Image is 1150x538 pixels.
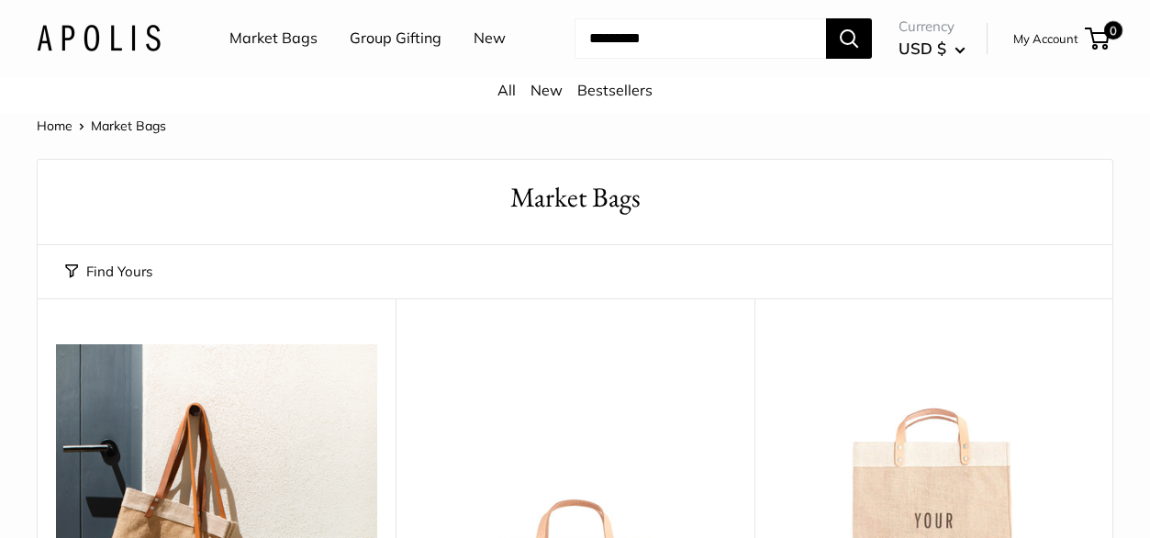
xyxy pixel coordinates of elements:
a: Bestsellers [577,81,653,99]
a: Market Bags [229,25,318,52]
a: 0 [1087,28,1110,50]
a: New [474,25,506,52]
img: Apolis [37,25,161,51]
button: USD $ [899,34,966,63]
a: Home [37,118,73,134]
button: Search [826,18,872,59]
a: New [530,81,563,99]
input: Search... [575,18,826,59]
span: 0 [1104,21,1122,39]
a: Group Gifting [350,25,441,52]
nav: Breadcrumb [37,114,166,138]
span: USD $ [899,39,946,58]
span: Currency [899,14,966,39]
span: Market Bags [91,118,166,134]
a: All [497,81,516,99]
button: Find Yours [65,259,152,285]
h1: Market Bags [65,178,1085,218]
a: My Account [1013,28,1078,50]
